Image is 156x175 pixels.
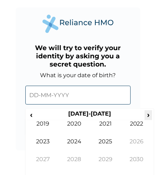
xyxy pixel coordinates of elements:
[35,110,145,120] th: [DATE]-[DATE]
[90,120,121,138] td: 2021
[40,72,116,79] label: What is your date of birth?
[59,138,90,156] td: 2024
[27,120,59,138] td: 2019
[59,120,90,138] td: 2020
[90,156,121,174] td: 2029
[27,156,59,174] td: 2027
[121,138,152,156] td: 2026
[121,120,152,138] td: 2022
[25,44,130,68] h3: We will try to verify your identity by asking you a secret question.
[121,156,152,174] td: 2030
[27,110,35,119] span: ‹
[25,86,130,105] input: DD-MM-YYYY
[42,15,114,33] img: Reliance Health's Logo
[145,110,152,119] span: ›
[27,138,59,156] td: 2023
[90,138,121,156] td: 2025
[59,156,90,174] td: 2028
